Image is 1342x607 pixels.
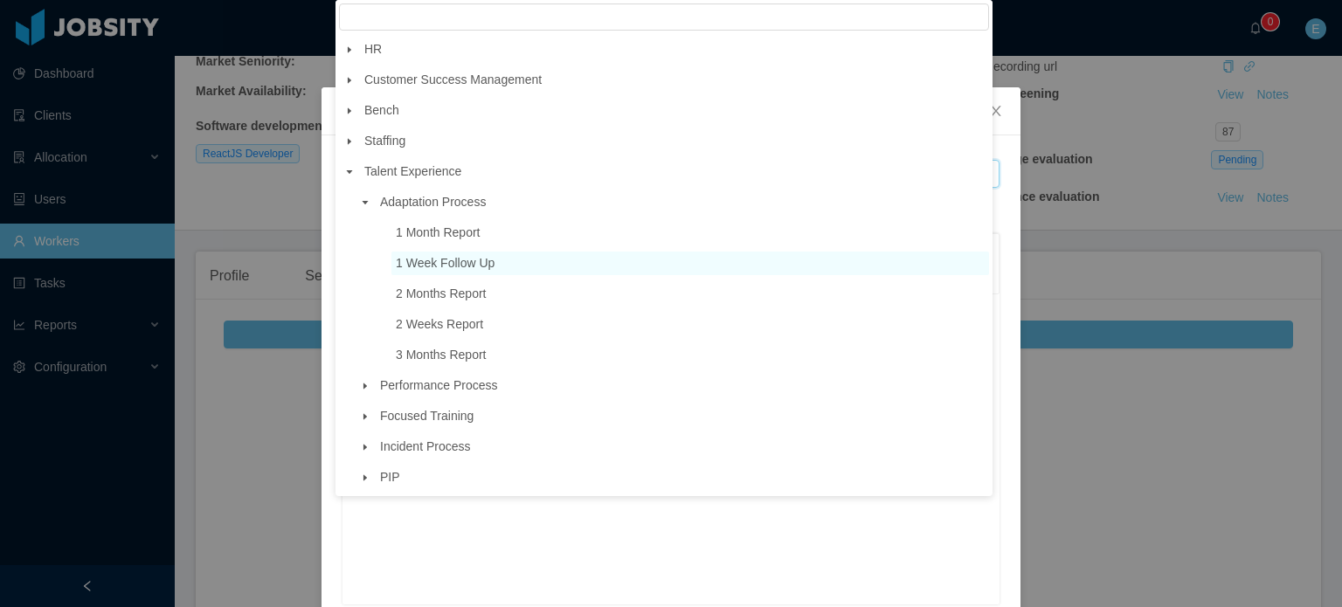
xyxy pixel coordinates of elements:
[376,404,989,428] span: Focused Training
[376,466,989,489] span: PIP
[360,99,989,122] span: Bench
[396,225,481,239] span: 1 Month Report
[345,137,354,146] i: icon: caret-down
[361,443,370,452] i: icon: caret-down
[396,317,483,331] span: 2 Weeks Report
[380,470,400,484] span: PIP
[360,129,989,153] span: Staffing
[396,348,487,362] span: 3 Months Report
[361,473,370,482] i: icon: caret-down
[345,168,354,176] i: icon: caret-down
[391,313,989,336] span: 2 Weeks Report
[364,42,382,56] span: HR
[391,282,989,306] span: 2 Months Report
[361,412,370,421] i: icon: caret-down
[391,252,989,275] span: 1 Week Follow Up
[361,198,370,207] i: icon: caret-down
[364,164,461,178] span: Talent Experience
[360,68,989,92] span: Customer Success Management
[380,195,486,209] span: Adaptation Process
[376,435,989,459] span: Incident Process
[396,286,487,300] span: 2 Months Report
[380,409,474,423] span: Focused Training
[972,87,1020,136] button: Close
[345,45,354,54] i: icon: caret-down
[391,221,989,245] span: 1 Month Report
[391,343,989,367] span: 3 Months Report
[364,103,399,117] span: Bench
[364,72,542,86] span: Customer Success Management
[364,134,405,148] span: Staffing
[361,382,370,390] i: icon: caret-down
[360,38,989,61] span: HR
[380,439,471,453] span: Incident Process
[345,107,354,115] i: icon: caret-down
[376,374,989,397] span: Performance Process
[339,3,989,31] input: filter select
[376,190,989,214] span: Adaptation Process
[989,104,1003,118] i: icon: close
[360,160,989,183] span: Talent Experience
[345,76,354,85] i: icon: caret-down
[396,256,495,270] span: 1 Week Follow Up
[380,378,498,392] span: Performance Process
